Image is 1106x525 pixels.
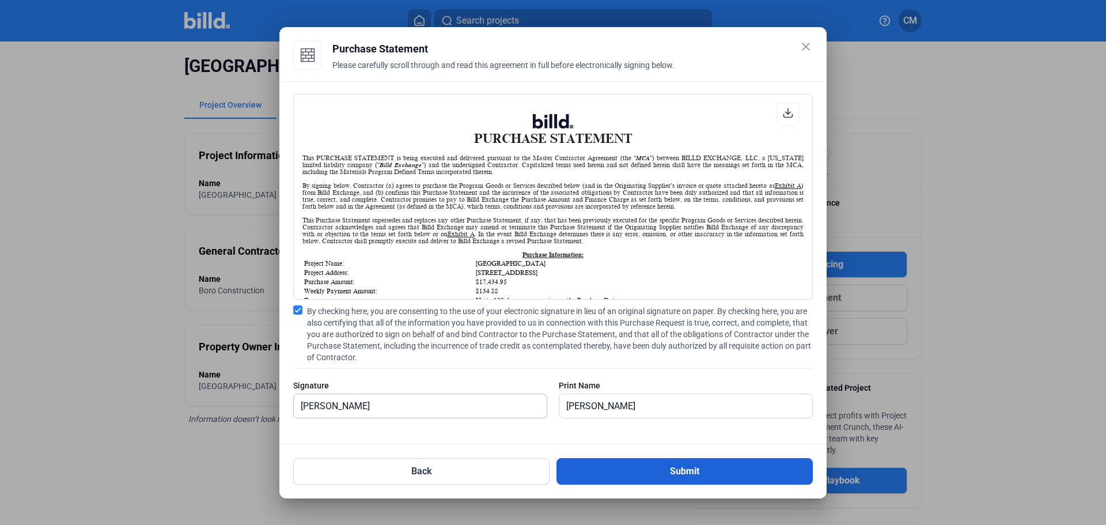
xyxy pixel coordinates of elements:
i: MCA [636,154,650,161]
div: By signing below, Contractor (a) agrees to purchase the Program Goods or Services described below... [302,182,804,210]
input: Signature [294,394,547,418]
td: Project Address: [304,269,474,277]
div: This Purchase Statement supersedes and replaces any other Purchase Statement, if any, that has be... [302,217,804,244]
span: By checking here, you are consenting to the use of your electronic signature in lieu of an origin... [307,305,813,363]
td: [GEOGRAPHIC_DATA] [475,259,802,267]
div: Please carefully scroll through and read this agreement in full before electronically signing below. [332,59,813,85]
td: Weekly Payment Amount: [304,287,474,295]
h1: PURCHASE STATEMENT [302,114,804,146]
u: Exhibit A [448,231,475,237]
input: Print Name [559,394,800,418]
td: $17,434.95 [475,278,802,286]
div: Purchase Statement [332,41,813,57]
i: Billd Exchange [380,161,422,168]
td: Purchase Amount: [304,278,474,286]
td: Up to 120 days, commencing on the Purchase Date [475,296,802,304]
button: Submit [556,458,813,485]
td: Term: [304,296,474,304]
td: Project Name: [304,259,474,267]
mat-icon: close [799,40,813,54]
div: Print Name [559,380,813,391]
div: Signature [293,380,547,391]
button: Back [293,458,550,485]
div: This PURCHASE STATEMENT is being executed and delivered pursuant to the Master Contractor Agreeme... [302,154,804,175]
u: Exhibit A [775,182,801,189]
u: Purchase Information: [522,251,584,258]
td: [STREET_ADDRESS] [475,269,802,277]
td: $134.88 [475,287,802,295]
